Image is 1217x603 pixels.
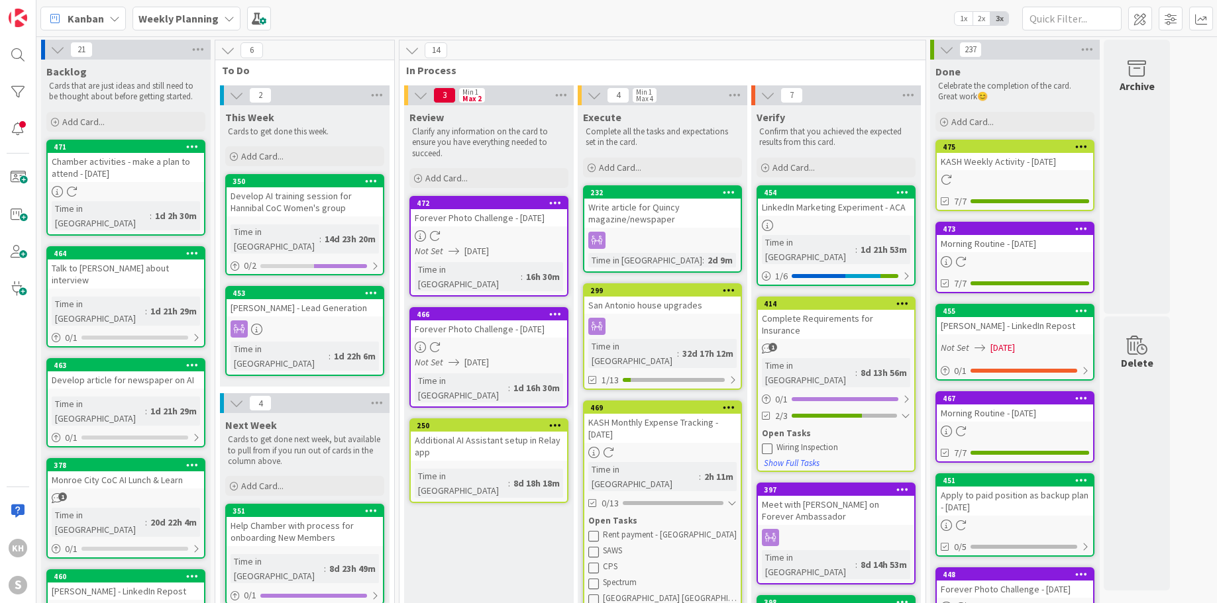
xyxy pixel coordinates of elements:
div: 471Chamber activities - make a plan to attend - [DATE] [48,141,204,182]
span: : [329,349,331,363]
i: Not Set [941,342,969,353]
span: 21 [70,42,93,58]
div: 1/6 [758,268,914,285]
span: 4 [249,395,272,411]
div: 455 [937,305,1093,317]
div: 472 [411,197,567,209]
div: 0/1 [48,330,204,346]
span: : [855,365,857,380]
span: 1 [58,492,67,501]
div: 469 [590,403,741,412]
span: : [855,242,857,257]
span: : [319,232,321,246]
span: : [324,561,326,576]
div: Monroe City CoC AI Lunch & Learn [48,471,204,488]
div: SAWS [603,545,737,556]
span: 1 [768,343,777,351]
div: 453 [233,289,383,298]
span: 7/7 [954,195,967,209]
span: 4 [607,87,629,103]
div: 464Talk to [PERSON_NAME] about interview [48,248,204,289]
div: 1d 22h 6m [331,349,379,363]
div: 20d 22h 4m [147,515,200,530]
span: 0 / 1 [65,331,78,345]
span: 0 / 1 [954,364,967,378]
span: : [699,469,701,484]
div: 466 [411,308,567,320]
div: Forever Photo Challenge - [DATE] [411,209,567,226]
div: 475KASH Weekly Activity - [DATE] [937,141,1093,170]
div: 0/2 [227,257,383,274]
span: [DATE] [464,244,489,258]
div: 250Additional AI Assistant setup in Relay app [411,420,567,461]
div: 451Apply to paid position as backup plan - [DATE] [937,475,1093,516]
div: 454 [758,187,914,199]
span: 7/7 [954,277,967,291]
div: KH [9,539,27,557]
div: Write article for Quincy magazine/newspaper [584,199,741,228]
div: 397 [764,485,914,494]
span: Add Card... [425,172,468,184]
div: 1d 16h 30m [510,381,563,395]
span: Add Card... [241,150,284,162]
span: 2x [973,12,990,25]
p: Cards that are just ideas and still need to be thought about before getting started. [49,81,203,103]
span: Backlog [46,65,87,78]
div: Open Tasks [588,514,737,528]
div: Delete [1121,355,1153,371]
div: [PERSON_NAME] - LinkedIn Repost [937,317,1093,334]
span: 0 / 1 [65,431,78,445]
div: Forever Photo Challenge - [DATE] [937,580,1093,598]
div: Time in [GEOGRAPHIC_DATA] [52,201,150,230]
span: In Process [406,64,909,77]
div: 299 [584,285,741,297]
div: 471 [54,142,204,152]
div: 8d 18h 18m [510,476,563,490]
div: 454LinkedIn Marketing Experiment - ACA [758,187,914,216]
span: : [145,515,147,530]
span: Add Card... [772,162,815,173]
div: 460[PERSON_NAME] - LinkedIn Repost [48,571,204,600]
div: 448 [943,570,1093,579]
span: : [150,209,152,223]
div: 350Develop AI training session for Hannibal CoC Women's group [227,175,383,216]
div: Time in [GEOGRAPHIC_DATA] [415,469,508,498]
div: Time in [GEOGRAPHIC_DATA] [231,554,324,583]
div: 8d 23h 49m [326,561,379,576]
div: Time in [GEOGRAPHIC_DATA] [588,462,699,491]
div: Time in [GEOGRAPHIC_DATA] [415,373,508,402]
p: Confirm that you achieved the expected results from this card. [759,126,913,148]
div: Apply to paid position as backup plan - [DATE] [937,487,1093,516]
div: Meet with [PERSON_NAME] on Forever Ambassador [758,496,914,525]
div: Forever Photo Challenge - [DATE] [411,320,567,338]
div: Spectrum [603,577,737,588]
div: Open Tasks [762,427,910,440]
div: 473 [943,224,1093,234]
span: : [508,381,510,395]
div: Morning Routine - [DATE] [937,235,1093,252]
div: 414Complete Requirements for Insurance [758,298,914,339]
div: 460 [54,572,204,581]
div: 1d 21h 29m [147,304,200,318]
div: 463 [48,359,204,371]
span: 1x [955,12,973,25]
div: KASH Monthly Expense Tracking - [DATE] [584,414,741,443]
span: Done [935,65,961,78]
div: 350 [233,177,383,186]
div: Max 4 [636,95,653,102]
div: [PERSON_NAME] - Lead Generation [227,299,383,316]
div: 454 [764,188,914,197]
div: 475 [943,142,1093,152]
span: This Week [225,111,274,124]
div: 473 [937,223,1093,235]
div: 472 [417,199,567,208]
div: Time in [GEOGRAPHIC_DATA] [415,262,521,291]
span: 7/7 [954,446,967,460]
span: Review [409,111,444,124]
div: 351 [227,505,383,517]
div: 378Monroe City CoC AI Lunch & Learn [48,459,204,488]
span: Verify [757,111,785,124]
span: Add Card... [599,162,641,173]
div: 463Develop article for newspaper on AI [48,359,204,389]
div: 472Forever Photo Challenge - [DATE] [411,197,567,226]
